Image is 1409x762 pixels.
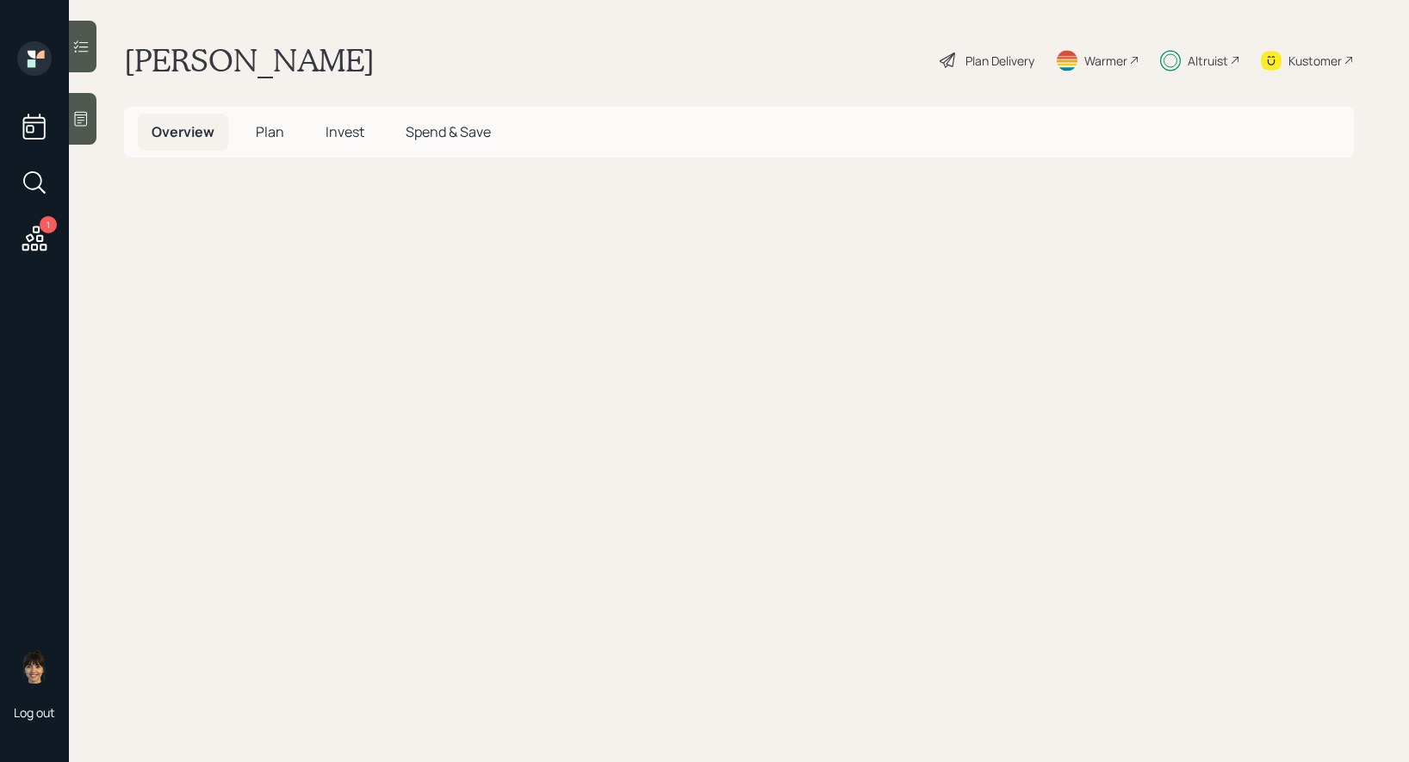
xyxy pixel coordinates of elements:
[152,122,214,141] span: Overview
[40,216,57,233] div: 1
[14,704,55,721] div: Log out
[1084,52,1127,70] div: Warmer
[1188,52,1228,70] div: Altruist
[1288,52,1342,70] div: Kustomer
[17,649,52,684] img: treva-nostdahl-headshot.png
[326,122,364,141] span: Invest
[124,41,375,79] h1: [PERSON_NAME]
[256,122,284,141] span: Plan
[406,122,491,141] span: Spend & Save
[965,52,1034,70] div: Plan Delivery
